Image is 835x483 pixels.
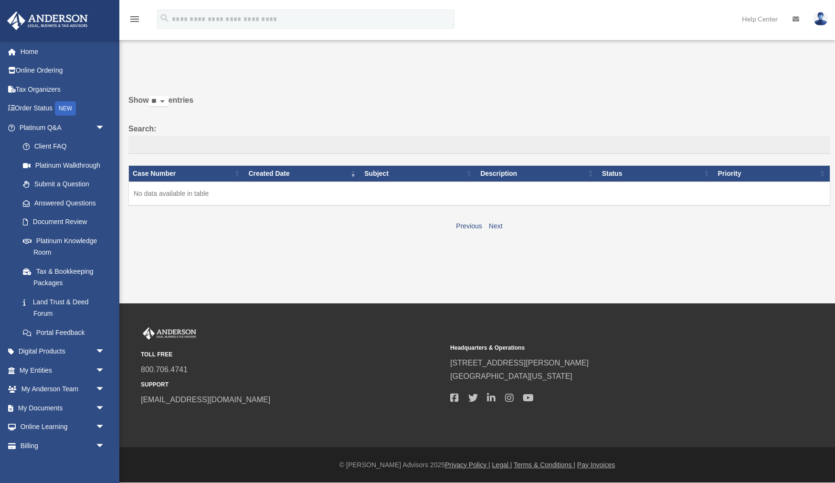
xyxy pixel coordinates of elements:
[450,372,572,380] a: [GEOGRAPHIC_DATA][US_STATE]
[577,461,615,469] a: Pay Invoices
[7,361,119,380] a: My Entitiesarrow_drop_down
[129,165,245,182] th: Case Number: activate to sort column ascending
[128,94,830,117] label: Show entries
[13,231,115,262] a: Platinum Knowledge Room
[244,165,360,182] th: Created Date: activate to sort column ascending
[7,61,119,80] a: Online Ordering
[13,323,115,342] a: Portal Feedback
[13,193,110,213] a: Answered Questions
[141,350,444,360] small: TOLL FREE
[13,292,115,323] a: Land Trust & Deed Forum
[13,262,115,292] a: Tax & Bookkeeping Packages
[7,436,119,455] a: Billingarrow_drop_down
[7,42,119,61] a: Home
[445,461,490,469] a: Privacy Policy |
[55,101,76,116] div: NEW
[13,213,115,232] a: Document Review
[7,342,119,361] a: Digital Productsarrow_drop_down
[149,96,169,107] select: Showentries
[7,118,115,137] a: Platinum Q&Aarrow_drop_down
[7,398,119,418] a: My Documentsarrow_drop_down
[129,17,140,25] a: menu
[476,165,598,182] th: Description: activate to sort column ascending
[714,165,830,182] th: Priority: activate to sort column ascending
[141,327,198,340] img: Anderson Advisors Platinum Portal
[128,136,830,154] input: Search:
[7,418,119,437] a: Online Learningarrow_drop_down
[450,343,753,353] small: Headquarters & Operations
[598,165,714,182] th: Status: activate to sort column ascending
[129,182,830,205] td: No data available in table
[95,418,115,437] span: arrow_drop_down
[95,361,115,380] span: arrow_drop_down
[7,380,119,399] a: My Anderson Teamarrow_drop_down
[489,222,503,230] a: Next
[141,396,270,404] a: [EMAIL_ADDRESS][DOMAIN_NAME]
[450,359,589,367] a: [STREET_ADDRESS][PERSON_NAME]
[7,80,119,99] a: Tax Organizers
[13,137,115,156] a: Client FAQ
[119,459,835,471] div: © [PERSON_NAME] Advisors 2025
[814,12,828,26] img: User Pic
[514,461,575,469] a: Terms & Conditions |
[13,175,115,194] a: Submit a Question
[456,222,482,230] a: Previous
[95,118,115,138] span: arrow_drop_down
[159,13,170,23] i: search
[128,122,830,154] label: Search:
[141,365,188,374] a: 800.706.4741
[95,398,115,418] span: arrow_drop_down
[13,156,115,175] a: Platinum Walkthrough
[7,99,119,118] a: Order StatusNEW
[360,165,476,182] th: Subject: activate to sort column ascending
[95,380,115,399] span: arrow_drop_down
[95,342,115,362] span: arrow_drop_down
[492,461,512,469] a: Legal |
[129,13,140,25] i: menu
[95,436,115,456] span: arrow_drop_down
[141,380,444,390] small: SUPPORT
[4,11,91,30] img: Anderson Advisors Platinum Portal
